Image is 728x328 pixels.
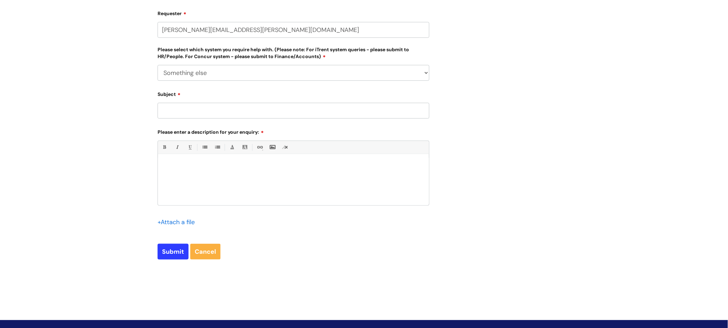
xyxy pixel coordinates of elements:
a: Back Color [240,143,249,152]
label: Please enter a description for your enquiry: [158,127,429,135]
a: Link [255,143,264,152]
input: Email [158,22,429,38]
input: Submit [158,244,189,260]
label: Please select which system you require help with. (Please note: For iTrent system queries - pleas... [158,45,429,59]
a: Font Color [228,143,236,152]
label: Subject [158,89,429,97]
a: Insert Image... [268,143,277,152]
a: Bold (Ctrl-B) [160,143,169,152]
a: Cancel [190,244,221,260]
div: Attach a file [158,217,199,228]
a: Remove formatting (Ctrl-\) [281,143,289,152]
a: Underline(Ctrl-U) [185,143,194,152]
a: • Unordered List (Ctrl-Shift-7) [200,143,209,152]
a: Italic (Ctrl-I) [173,143,181,152]
a: 1. Ordered List (Ctrl-Shift-8) [213,143,222,152]
span: + [158,218,161,226]
label: Requester [158,8,429,17]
